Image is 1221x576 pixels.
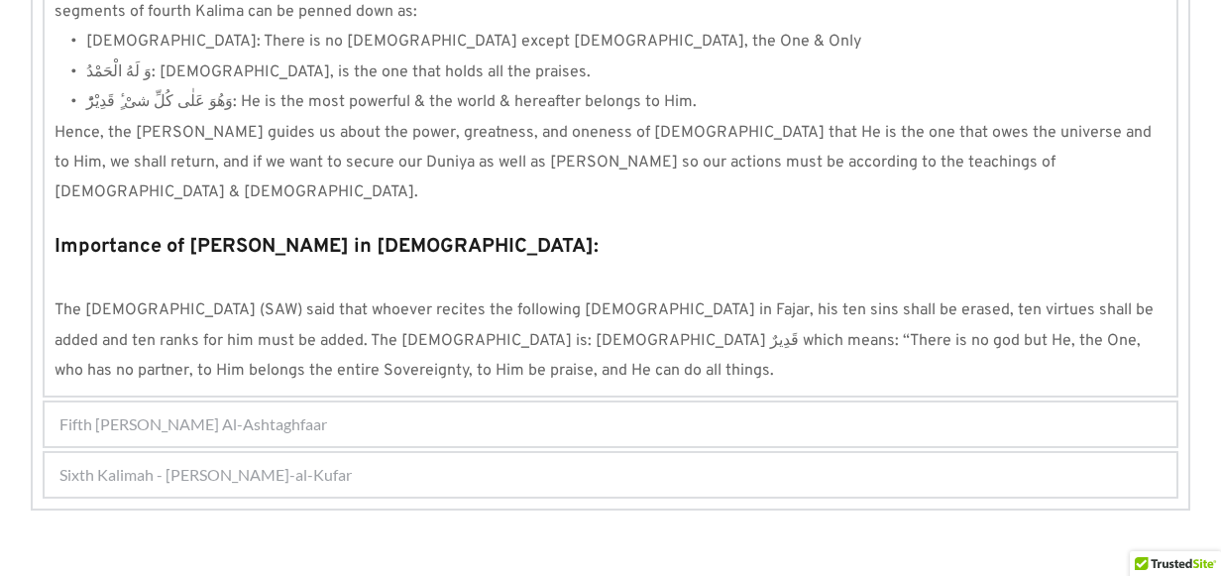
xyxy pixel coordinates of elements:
span: Fifth [PERSON_NAME] Al-Ashtaghfaar [59,412,327,436]
span: Hence, the [PERSON_NAME] guides us about the power, greatness, and oneness of [DEMOGRAPHIC_DATA] ... [55,123,1156,203]
strong: Importance of [PERSON_NAME] in [DEMOGRAPHIC_DATA]: [55,234,599,260]
span: Sixth Kalimah - [PERSON_NAME]-al-Kufar [59,463,352,487]
span: وَ لَهُ الْحَمْدُ: [DEMOGRAPHIC_DATA], is the one that holds all the praises. [86,62,591,82]
span: وَهُوَ عَلٰى كُلِّ شیْ ٍٔ قَدِیْرٌؕ: He is the most powerful & the world & hereafter belongs to Him. [86,92,697,112]
span: [DEMOGRAPHIC_DATA]: There is no [DEMOGRAPHIC_DATA] except [DEMOGRAPHIC_DATA], the One & Only [86,32,861,52]
span: The [DEMOGRAPHIC_DATA] (SAW) said that whoever recites the following [DEMOGRAPHIC_DATA] in Fajar,... [55,300,1158,381]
